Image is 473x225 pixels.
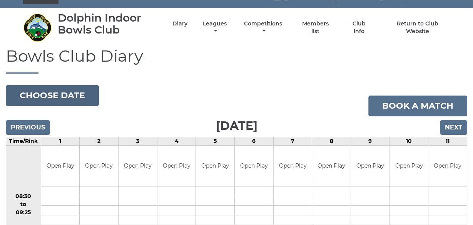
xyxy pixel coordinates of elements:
td: 7 [273,137,312,146]
td: Open Play [312,146,351,186]
td: 2 [80,137,119,146]
a: Members list [298,20,333,35]
td: 9 [351,137,389,146]
td: Open Play [157,146,196,186]
td: 8 [312,137,351,146]
td: Time/Rink [6,137,41,146]
td: Open Play [196,146,234,186]
button: Choose date [6,85,99,106]
input: Next [440,120,467,135]
td: Open Play [80,146,118,186]
td: 4 [157,137,196,146]
img: Dolphin Indoor Bowls Club [23,13,52,42]
td: Open Play [41,146,80,186]
a: Return to Club Website [385,20,450,35]
div: Dolphin Indoor Bowls Club [58,12,159,36]
a: Leagues [201,20,229,35]
td: Open Play [119,146,157,186]
td: 3 [119,137,157,146]
input: Previous [6,120,50,135]
td: Open Play [390,146,428,186]
td: Open Play [351,146,389,186]
td: Open Play [274,146,312,186]
td: 11 [428,137,467,146]
a: Club Info [347,20,372,35]
td: Open Play [235,146,273,186]
a: Competitions [242,20,284,35]
a: Diary [172,20,187,27]
a: Book a match [368,96,467,116]
td: 6 [235,137,274,146]
td: Open Play [428,146,467,186]
h1: Bowls Club Diary [6,47,467,74]
td: 1 [41,137,80,146]
td: 5 [196,137,235,146]
td: 10 [389,137,428,146]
